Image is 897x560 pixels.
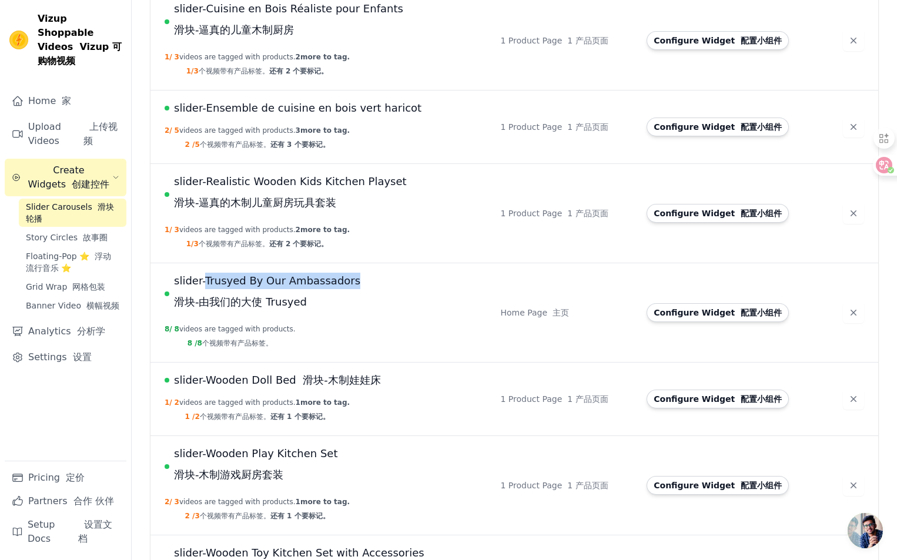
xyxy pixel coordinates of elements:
button: Configure Widget 配置小组件 [647,390,789,408]
font: 分析学 [77,326,105,337]
font: 滑块-逼真的木制儿童厨房玩具套装 [174,196,337,209]
span: 2 [195,413,199,421]
span: 1/ [186,67,194,75]
a: Pricing 定价 [5,466,126,489]
span: Live Published [165,19,169,24]
button: Configure Widget 配置小组件 [647,204,789,223]
div: 1 Product Page [500,207,632,219]
span: Story Circles [26,232,108,243]
font: 故事圈 [83,233,108,242]
span: slider-Wooden Doll Bed [174,372,381,388]
button: Configure Widget 配置小组件 [647,31,789,50]
span: Live Published [165,106,169,110]
a: Grid Wrap 网格包装 [19,279,126,295]
font: 定价 [66,472,85,483]
span: Grid Wrap [26,281,105,293]
span: 8 / [165,325,172,333]
button: 1/ 3videos are tagged with products.2more to tag.1/3个视频带有产品标签。还有 2 个要标记。 [165,225,350,253]
font: 网格包装 [72,282,105,291]
span: 3 [175,53,179,61]
span: 还有 1 个要标记。 [270,413,330,421]
span: 3 [175,498,179,506]
div: Home Page [500,307,632,318]
button: Create Widgets 创建控件 [5,159,126,196]
font: 1 产品页面 [567,481,608,490]
button: Delete widget [843,203,864,224]
font: 1 产品页面 [567,394,608,404]
span: 1 / [185,413,195,421]
font: 个视频带有产品标签。 [186,240,329,248]
div: 1 Product Page [500,479,632,491]
font: 横幅视频 [86,301,119,310]
font: 1 产品页面 [567,209,608,218]
span: 2 / [185,140,195,149]
font: 主页 [553,308,569,317]
font: 滑块-木制游戏厨房套装 [174,468,284,481]
font: 上传视频 [83,121,118,146]
font: 个视频带有产品标签。 [185,140,330,149]
span: 2 / [165,498,172,506]
button: Delete widget [843,302,864,323]
span: 1 more to tag. [296,398,350,407]
div: Open chat [848,513,883,548]
span: 3 [175,226,179,234]
a: Banner Video 横幅视频 [19,297,126,314]
a: Home 家 [5,89,126,113]
button: Delete widget [843,30,864,51]
a: Setup Docs 设置文档 [5,513,126,551]
span: 2 / [165,126,172,135]
span: Create Widgets [25,163,112,192]
font: 1 产品页面 [567,122,608,132]
span: 1 / [165,53,172,61]
font: 个视频带有产品标签。 [186,67,329,75]
span: slider-Ensemble de cuisine en bois vert haricot [174,100,421,116]
font: 1 产品页面 [567,36,608,45]
button: 2/ 5videos are tagged with products.3more to tag.2 /5个视频带有产品标签。还有 3 个要标记。 [165,126,350,154]
button: 1/ 3videos are tagged with products.2more to tag.1/3个视频带有产品标签。还有 2 个要标记。 [165,52,350,81]
span: Floating-Pop ⭐ [26,250,119,274]
font: 滑块-逼真的儿童木制厨房 [174,24,294,36]
a: Partners 合作 伙伴 [5,489,126,513]
span: Live Published [165,378,169,383]
span: slider-Realistic Wooden Kids Kitchen Playset [174,173,407,216]
span: 2 more to tag. [296,226,350,234]
font: 个视频带有产品标签。 [185,512,330,520]
font: 设置 [73,351,92,363]
button: 2/ 3videos are tagged with products.1more to tag.2 /3个视频带有产品标签。还有 1 个要标记。 [165,497,350,525]
span: 8 / [188,339,198,347]
span: 1/ [186,240,194,248]
font: 配置小组件 [741,36,782,45]
font: 个视频带有产品标签。 [185,413,330,421]
a: Slider Carousels 滑块轮播 [19,199,126,227]
span: slider-Trusyed By Our Ambassadors [174,273,360,315]
button: Configure Widget 配置小组件 [647,303,789,322]
button: Configure Widget 配置小组件 [647,476,789,495]
span: 还有 3 个要标记。 [270,140,330,149]
font: 创建控件 [72,179,109,190]
font: 合作 伙伴 [73,495,114,507]
span: 还有 2 个要标记。 [269,240,329,248]
span: slider-Cuisine en Bois Réaliste pour Enfants [174,1,403,43]
span: slider-Wooden Play Kitchen Set [174,445,337,488]
span: 3 [193,240,198,248]
div: 1 Product Page [500,35,632,46]
a: Upload Videos 上传视频 [5,115,126,153]
span: 1 / [165,226,172,234]
button: Delete widget [843,388,864,410]
span: 5 [175,126,179,135]
font: 家 [62,95,71,106]
button: Delete widget [843,116,864,138]
span: 5 [195,140,199,149]
span: 1 more to tag. [296,498,350,506]
span: 还有 2 个要标记。 [269,67,329,75]
span: Live Published [165,464,169,469]
span: 3 more to tag. [296,126,350,135]
font: 配置小组件 [741,481,782,490]
div: 1 Product Page [500,121,632,133]
span: 2 [175,398,179,407]
span: Live Published [165,291,169,296]
a: Analytics 分析学 [5,320,126,343]
font: 配置小组件 [741,394,782,404]
span: 1 / [165,398,172,407]
font: 配置小组件 [741,209,782,218]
